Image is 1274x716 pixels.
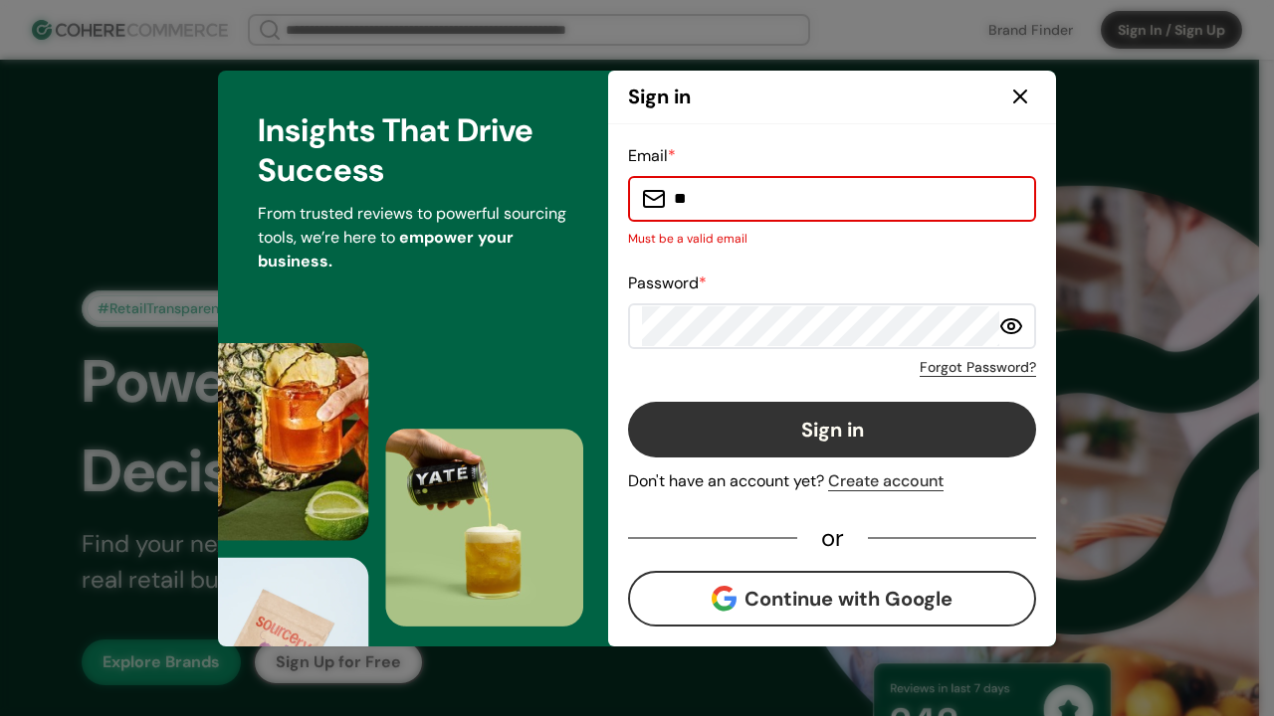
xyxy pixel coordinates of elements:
p: Must be a valid email [628,230,1036,248]
div: or [797,529,868,547]
button: Sign in [628,402,1036,457]
div: Sign in [628,82,691,111]
a: Forgot Password? [920,357,1036,378]
div: Create account [828,469,944,493]
span: empower your business. [258,227,514,271]
label: Password [628,272,707,293]
label: Email [628,145,676,166]
p: From trusted reviews to powerful sourcing tools, we’re here to [258,202,568,273]
div: Insights That Drive Success [258,110,568,190]
button: Continue with Google [628,571,1036,626]
div: Don't have an account yet? [628,469,1036,493]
